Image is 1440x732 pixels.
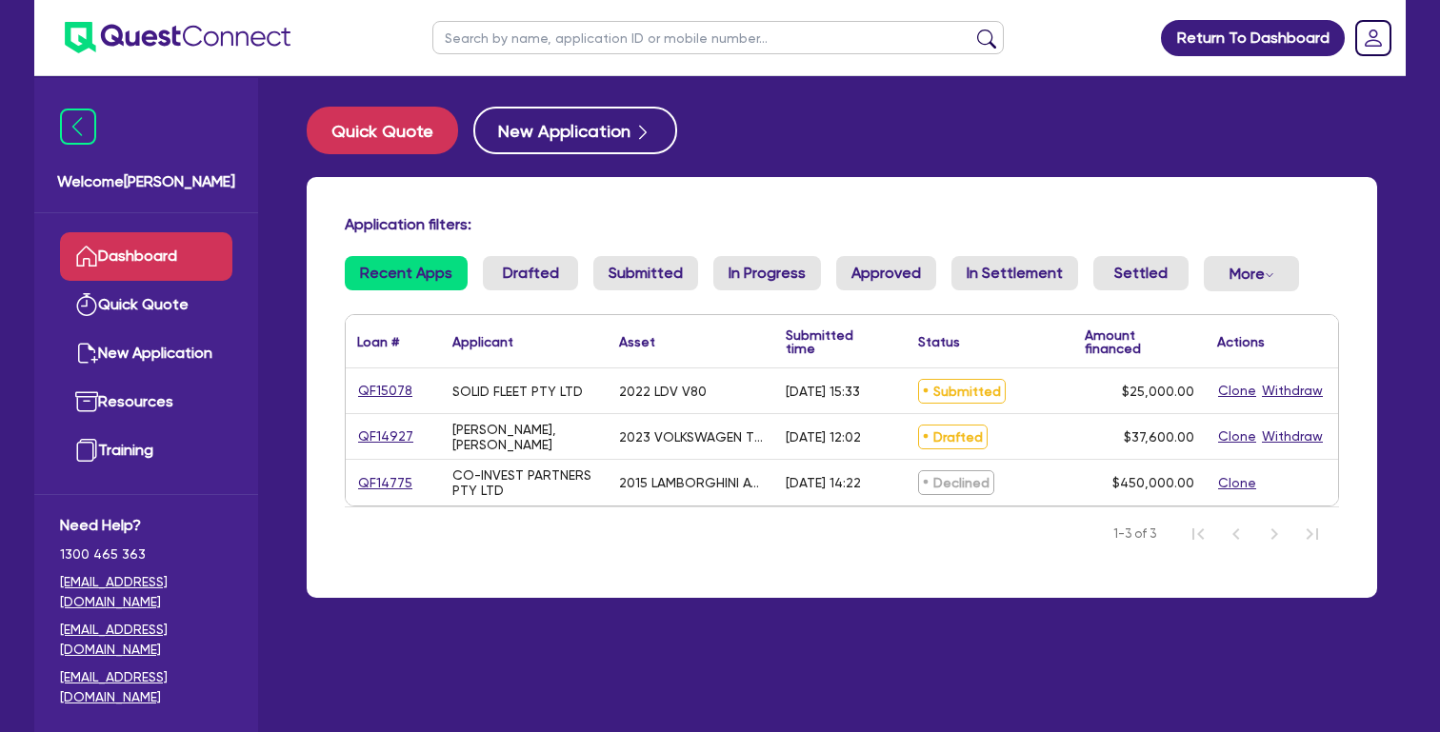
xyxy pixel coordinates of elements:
a: [EMAIL_ADDRESS][DOMAIN_NAME] [60,572,232,612]
button: Withdraw [1261,425,1324,447]
span: 1300 465 363 [60,544,232,564]
div: Actions [1217,335,1265,348]
a: QF15078 [357,380,413,402]
button: Withdraw [1261,380,1324,402]
img: quest-connect-logo-blue [65,22,290,53]
a: Approved [836,256,936,290]
div: [DATE] 14:22 [786,475,861,490]
a: Quick Quote [60,281,232,329]
button: New Application [473,107,677,154]
div: Applicant [452,335,513,348]
a: [EMAIL_ADDRESS][DOMAIN_NAME] [60,620,232,660]
div: CO-INVEST PARTNERS PTY LTD [452,467,596,498]
div: Amount financed [1085,328,1194,355]
div: [DATE] 12:02 [786,429,861,445]
span: Drafted [918,425,988,449]
input: Search by name, application ID or mobile number... [432,21,1004,54]
a: [EMAIL_ADDRESS][DOMAIN_NAME] [60,667,232,707]
a: QF14775 [357,472,413,494]
div: 2015 LAMBORGHINI AVENTADOR [619,475,763,490]
a: Return To Dashboard [1161,20,1345,56]
button: Last Page [1293,515,1331,553]
div: [PERSON_NAME], [PERSON_NAME] [452,422,596,452]
a: Dashboard [60,232,232,281]
div: Asset [619,335,655,348]
img: new-application [75,342,98,365]
div: SOLID FLEET PTY LTD [452,384,583,399]
div: Loan # [357,335,399,348]
a: Submitted [593,256,698,290]
a: Training [60,426,232,475]
a: Drafted [483,256,578,290]
span: $450,000.00 [1112,475,1194,490]
div: Status [918,335,960,348]
span: 1-3 of 3 [1113,524,1156,544]
span: Need Help? [60,514,232,537]
div: 2022 LDV V80 [619,384,707,399]
div: 2023 VOLKSWAGEN TIGUAN [619,429,763,445]
img: resources [75,390,98,413]
button: Clone [1217,380,1257,402]
span: Submitted [918,379,1006,404]
img: icon-menu-close [60,109,96,145]
button: Quick Quote [307,107,458,154]
img: quick-quote [75,293,98,316]
span: Welcome [PERSON_NAME] [57,170,235,193]
a: Resources [60,378,232,426]
button: Next Page [1255,515,1293,553]
span: Declined [918,470,994,495]
button: Clone [1217,425,1257,447]
a: New Application [60,329,232,378]
a: Settled [1093,256,1189,290]
img: training [75,439,98,462]
span: $37,600.00 [1124,429,1194,445]
a: Recent Apps [345,256,468,290]
button: Dropdown toggle [1204,256,1299,291]
a: In Settlement [951,256,1078,290]
a: In Progress [713,256,821,290]
div: [DATE] 15:33 [786,384,860,399]
span: $25,000.00 [1122,384,1194,399]
button: Clone [1217,472,1257,494]
a: QF14927 [357,425,414,447]
button: First Page [1179,515,1217,553]
button: Previous Page [1217,515,1255,553]
h4: Application filters: [345,215,1339,233]
a: Quick Quote [307,107,473,154]
div: Submitted time [786,328,878,355]
a: Dropdown toggle [1349,13,1398,63]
